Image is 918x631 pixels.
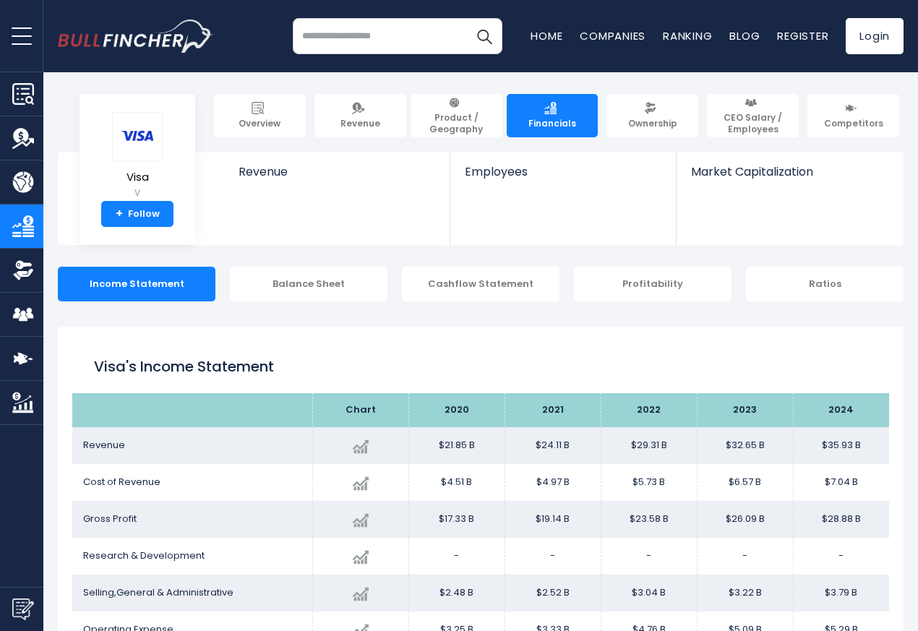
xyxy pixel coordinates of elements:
[824,118,883,129] span: Competitors
[793,575,889,611] td: $3.79 B
[697,464,793,501] td: $6.57 B
[807,94,899,137] a: Competitors
[601,393,697,427] th: 2022
[58,20,213,53] a: Go to homepage
[312,393,408,427] th: Chart
[777,28,828,43] a: Register
[691,165,888,179] span: Market Capitalization
[408,393,505,427] th: 2020
[793,393,889,427] th: 2024
[239,118,280,129] span: Overview
[663,28,712,43] a: Ranking
[94,356,867,377] h1: Visa's Income Statement
[793,538,889,575] td: -
[230,267,387,301] div: Balance Sheet
[580,28,645,43] a: Companies
[528,118,576,129] span: Financials
[83,438,125,452] span: Revenue
[408,538,505,575] td: -
[697,538,793,575] td: -
[112,186,163,199] small: V
[729,28,760,43] a: Blog
[465,165,661,179] span: Employees
[505,575,601,611] td: $2.52 B
[83,585,233,599] span: Selling,General & Administrative
[793,501,889,538] td: $28.88 B
[793,427,889,464] td: $35.93 B
[846,18,904,54] a: Login
[574,267,732,301] div: Profitability
[505,427,601,464] td: $24.11 B
[83,475,160,489] span: Cost of Revenue
[58,20,213,53] img: bullfincher logo
[707,94,799,137] a: CEO Salary / Employees
[111,111,163,202] a: Visa V
[505,464,601,501] td: $4.97 B
[214,94,306,137] a: Overview
[402,267,559,301] div: Cashflow Statement
[314,94,406,137] a: Revenue
[505,501,601,538] td: $19.14 B
[466,18,502,54] button: Search
[408,575,505,611] td: $2.48 B
[116,207,123,220] strong: +
[601,427,697,464] td: $29.31 B
[746,267,904,301] div: Ratios
[12,259,34,281] img: Ownership
[601,501,697,538] td: $23.58 B
[697,393,793,427] th: 2023
[601,464,697,501] td: $5.73 B
[505,393,601,427] th: 2021
[697,575,793,611] td: $3.22 B
[83,549,205,562] span: Research & Development
[224,152,450,203] a: Revenue
[58,267,215,301] div: Income Statement
[450,152,675,203] a: Employees
[606,94,698,137] a: Ownership
[505,538,601,575] td: -
[408,501,505,538] td: $17.33 B
[417,112,496,134] span: Product / Geography
[628,118,677,129] span: Ownership
[713,112,792,134] span: CEO Salary / Employees
[408,464,505,501] td: $4.51 B
[239,165,436,179] span: Revenue
[83,512,137,525] span: Gross Profit
[793,464,889,501] td: $7.04 B
[677,152,902,203] a: Market Capitalization
[112,171,163,184] span: Visa
[408,427,505,464] td: $21.85 B
[411,94,502,137] a: Product / Geography
[697,501,793,538] td: $26.09 B
[340,118,380,129] span: Revenue
[507,94,599,137] a: Financials
[601,575,697,611] td: $3.04 B
[697,427,793,464] td: $32.65 B
[601,538,697,575] td: -
[531,28,562,43] a: Home
[101,201,173,227] a: +Follow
